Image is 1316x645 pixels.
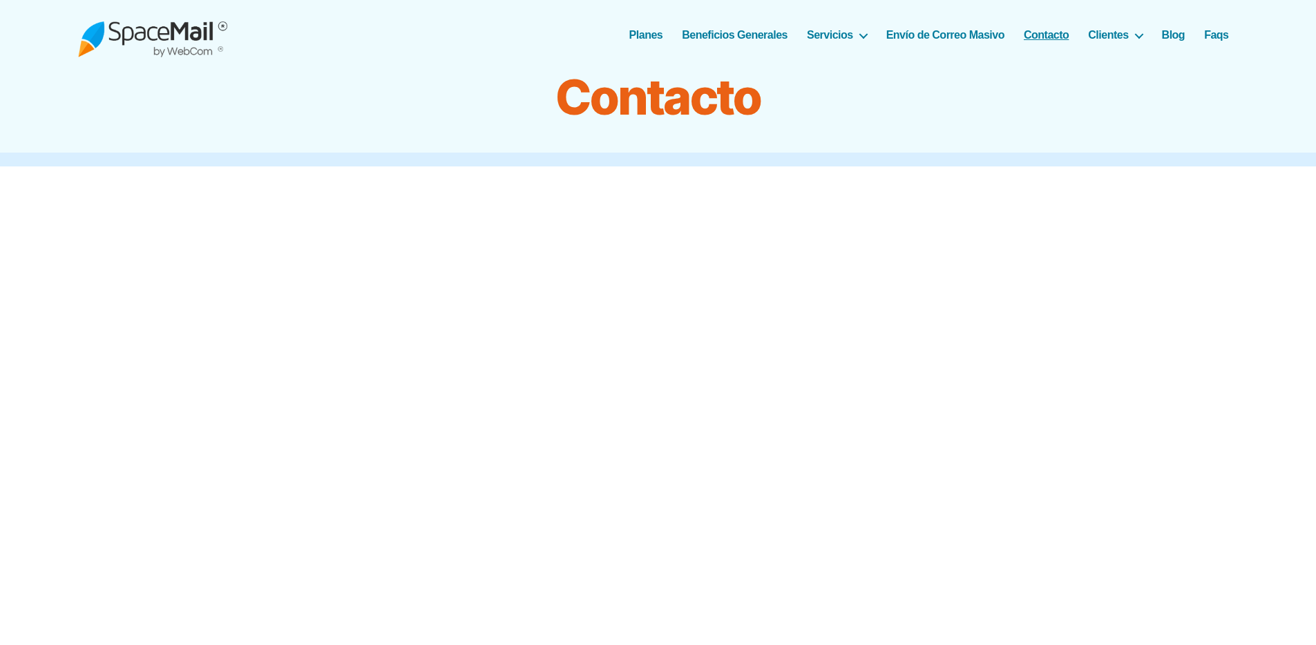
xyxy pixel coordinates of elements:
img: Spacemail [78,12,227,57]
a: Planes [629,28,663,41]
a: Clientes [1088,28,1142,41]
nav: Horizontal [637,28,1239,41]
a: Blog [1162,28,1185,41]
a: Beneficios Generales [682,28,788,41]
h1: Contacto [313,70,1004,125]
a: Envío de Correo Masivo [886,28,1004,41]
a: Contacto [1024,28,1069,41]
a: Servicios [807,28,867,41]
a: Faqs [1204,28,1228,41]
